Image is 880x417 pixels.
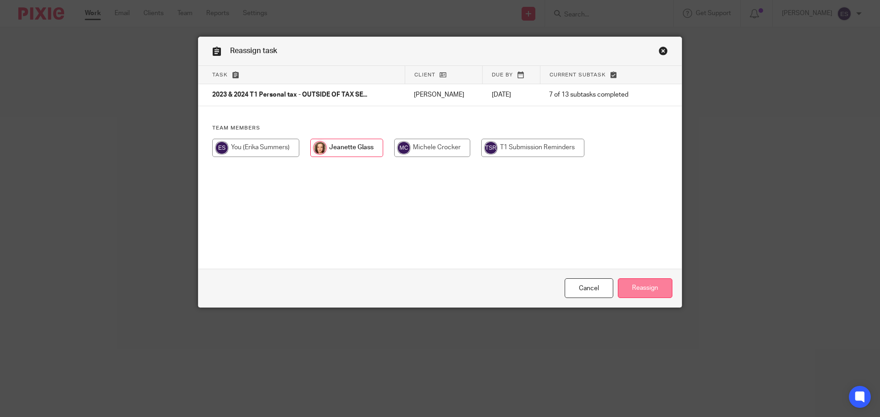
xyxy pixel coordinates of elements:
span: Current subtask [550,72,606,77]
a: Close this dialog window [565,278,613,298]
span: Client [414,72,435,77]
input: Reassign [618,278,672,298]
span: Task [212,72,228,77]
p: [PERSON_NAME] [414,90,473,99]
h4: Team members [212,125,668,132]
p: [DATE] [492,90,531,99]
span: Reassign task [230,47,277,54]
a: Close this dialog window [659,46,668,59]
span: 2023 & 2024 T1 Personal tax - OUTSIDE OF TAX SE... [212,92,367,98]
span: Due by [492,72,513,77]
td: 7 of 13 subtasks completed [540,84,650,106]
